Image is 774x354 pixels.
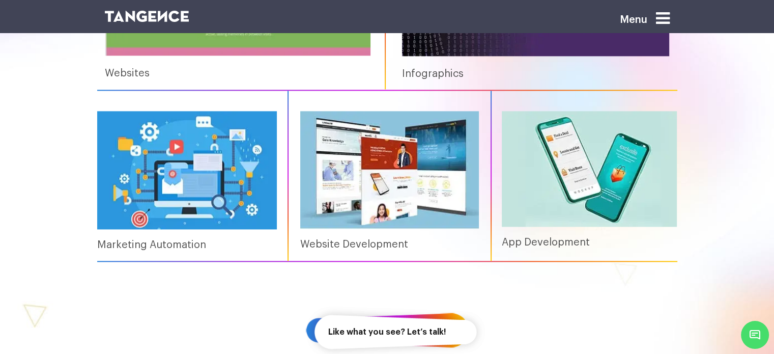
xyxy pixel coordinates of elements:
[741,321,769,349] span: Chat Widget
[97,240,206,250] a: Marketing Automation
[105,68,150,78] a: Websites
[402,69,464,79] a: Infographics
[105,11,189,22] img: logo SVG
[502,237,590,248] a: App Development
[300,239,408,250] a: Website Development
